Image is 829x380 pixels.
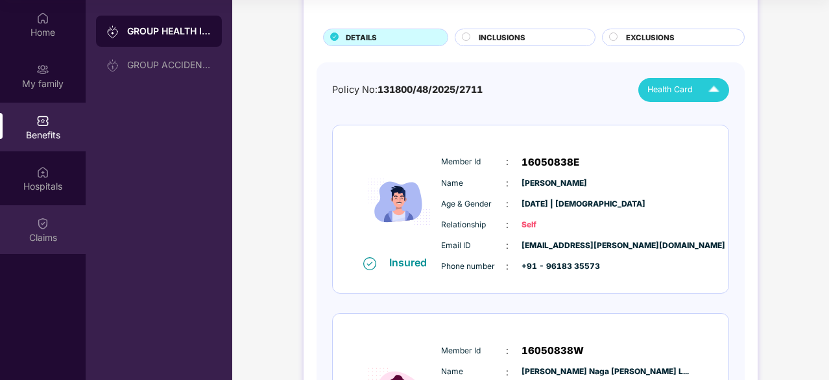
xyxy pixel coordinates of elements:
span: Member Id [441,156,506,168]
span: INCLUSIONS [479,32,525,44]
img: svg+xml;base64,PHN2ZyBpZD0iQ2xhaW0iIHhtbG5zPSJodHRwOi8vd3d3LnczLm9yZy8yMDAwL3N2ZyIgd2lkdGg9IjIwIi... [36,217,49,230]
span: +91 - 96183 35573 [522,260,586,273]
img: svg+xml;base64,PHN2ZyB3aWR0aD0iMjAiIGhlaWdodD0iMjAiIHZpZXdCb3g9IjAgMCAyMCAyMCIgZmlsbD0ibm9uZSIgeG... [106,59,119,72]
span: [PERSON_NAME] [522,177,586,190]
span: Name [441,366,506,378]
span: 16050838W [522,343,584,359]
span: EXCLUSIONS [626,32,675,44]
span: 131800/48/2025/2711 [378,84,483,95]
button: Health Card [638,78,729,102]
span: Name [441,177,506,190]
img: svg+xml;base64,PHN2ZyBpZD0iQmVuZWZpdHMiIHhtbG5zPSJodHRwOi8vd3d3LnczLm9yZy8yMDAwL3N2ZyIgd2lkdGg9Ij... [36,114,49,127]
img: Icuh8uwCUCF+XjCZyLQsAKiDCM9HiE6CMYmKQaPGkZKaA32CAAACiQcFBJY0IsAAAAASUVORK5CYII= [703,79,725,101]
img: svg+xml;base64,PHN2ZyB4bWxucz0iaHR0cDovL3d3dy53My5vcmcvMjAwMC9zdmciIHdpZHRoPSIxNiIgaGVpZ2h0PSIxNi... [363,257,376,270]
span: [PERSON_NAME] Naga [PERSON_NAME] L... [522,366,586,378]
div: Policy No: [332,82,483,97]
img: svg+xml;base64,PHN2ZyBpZD0iSG9zcGl0YWxzIiB4bWxucz0iaHR0cDovL3d3dy53My5vcmcvMjAwMC9zdmciIHdpZHRoPS... [36,166,49,179]
span: Relationship [441,219,506,231]
span: Health Card [647,83,693,96]
img: svg+xml;base64,PHN2ZyB3aWR0aD0iMjAiIGhlaWdodD0iMjAiIHZpZXdCb3g9IjAgMCAyMCAyMCIgZmlsbD0ibm9uZSIgeG... [36,63,49,76]
span: Self [522,219,586,231]
span: Phone number [441,260,506,273]
span: : [506,176,509,190]
span: [EMAIL_ADDRESS][PERSON_NAME][DOMAIN_NAME] [522,240,586,252]
img: icon [360,148,438,255]
span: : [506,197,509,211]
span: Email ID [441,240,506,252]
span: : [506,218,509,232]
span: [DATE] | [DEMOGRAPHIC_DATA] [522,198,586,210]
span: : [506,238,509,253]
div: GROUP ACCIDENTAL INSURANCE [127,60,211,70]
span: : [506,259,509,273]
span: : [506,365,509,379]
span: Age & Gender [441,198,506,210]
div: GROUP HEALTH INSURANCE [127,25,211,38]
img: svg+xml;base64,PHN2ZyB3aWR0aD0iMjAiIGhlaWdodD0iMjAiIHZpZXdCb3g9IjAgMCAyMCAyMCIgZmlsbD0ibm9uZSIgeG... [106,25,119,38]
img: svg+xml;base64,PHN2ZyBpZD0iSG9tZSIgeG1sbnM9Imh0dHA6Ly93d3cudzMub3JnLzIwMDAvc3ZnIiB3aWR0aD0iMjAiIG... [36,12,49,25]
span: Member Id [441,345,506,357]
span: : [506,155,509,169]
span: : [506,344,509,358]
div: Insured [389,256,435,269]
span: DETAILS [346,32,377,44]
span: 16050838E [522,155,579,170]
